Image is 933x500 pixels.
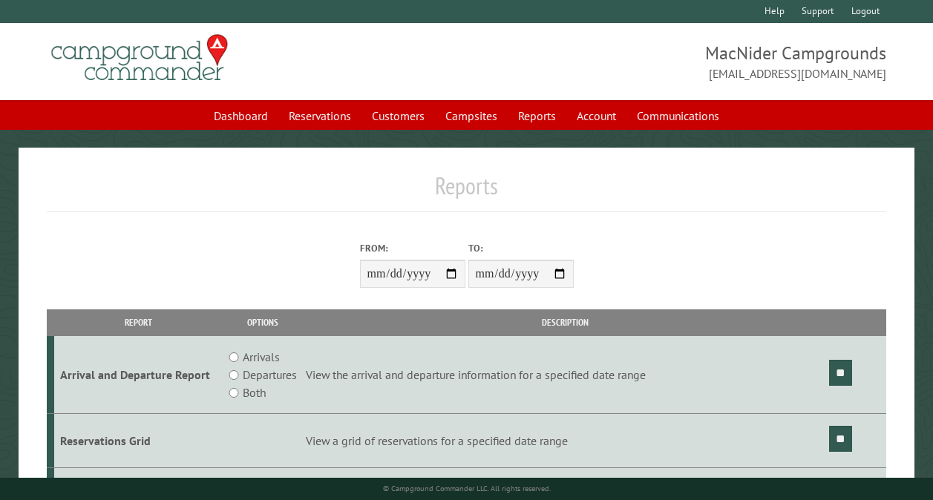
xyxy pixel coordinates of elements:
label: Arrivals [243,348,280,366]
h1: Reports [47,171,886,212]
td: View a grid of reservations for a specified date range [304,414,827,468]
img: Campground Commander [47,29,232,87]
label: Both [243,384,266,401]
a: Communications [628,102,728,130]
span: MacNider Campgrounds [EMAIL_ADDRESS][DOMAIN_NAME] [467,41,887,82]
td: Arrival and Departure Report [54,336,223,414]
label: From: [360,241,465,255]
a: Campsites [436,102,506,130]
label: To: [468,241,574,255]
th: Report [54,309,223,335]
a: Reports [509,102,565,130]
label: Departures [243,366,297,384]
a: Dashboard [205,102,277,130]
a: Reservations [280,102,360,130]
th: Description [304,309,827,335]
th: Options [222,309,304,335]
small: © Campground Commander LLC. All rights reserved. [383,484,551,493]
td: Reservations Grid [54,414,223,468]
a: Customers [363,102,433,130]
a: Account [568,102,625,130]
td: View the arrival and departure information for a specified date range [304,336,827,414]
